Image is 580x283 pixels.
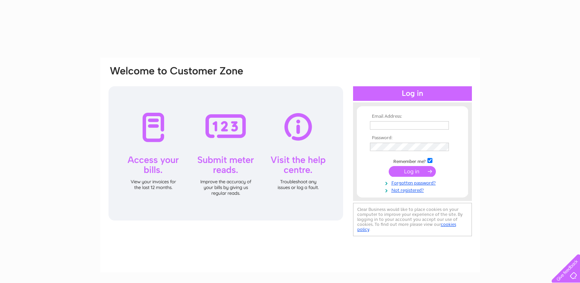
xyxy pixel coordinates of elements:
td: Remember me? [368,157,457,165]
input: Submit [389,166,436,177]
th: Email Address: [368,114,457,119]
a: cookies policy [357,222,456,232]
a: Not registered? [370,186,457,193]
a: Forgotten password? [370,179,457,186]
th: Password: [368,135,457,141]
div: Clear Business would like to place cookies on your computer to improve your experience of the sit... [353,203,472,236]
